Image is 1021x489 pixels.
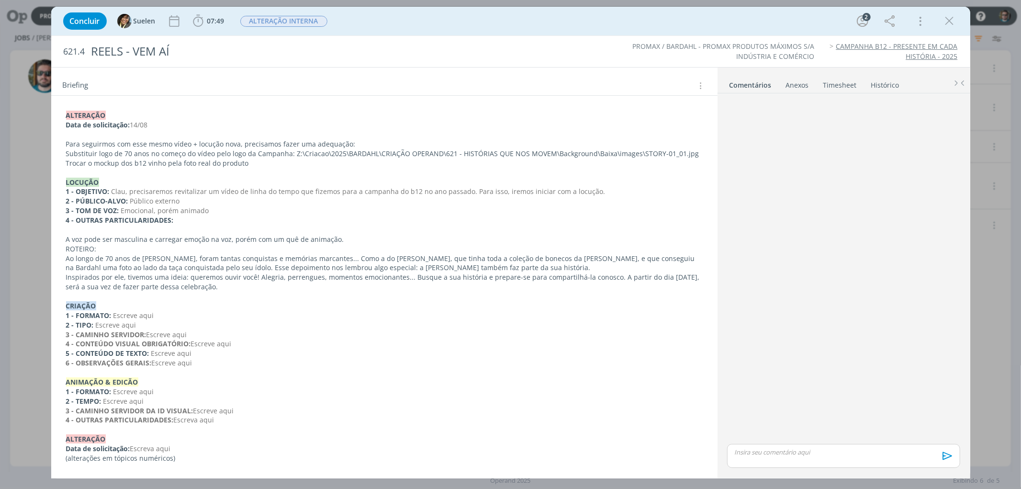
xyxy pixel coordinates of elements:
p: Inspirados por ele, tivemos uma ideia: queremos ouvir você! Alegria, perrengues, momentos emocion... [66,273,703,292]
button: Concluir [63,12,107,30]
div: dialog [51,7,970,478]
span: Escreve aqui [152,358,192,367]
span: Escreva aqui [174,415,214,424]
p: A voz pode ser masculina e carregar emoção na voz, porém com um quê de animação. [66,235,703,244]
button: 07:49 [191,13,227,29]
strong: 4 - OUTRAS PARTICULARIDADES: [66,415,174,424]
strong: Data de solicitação: [66,120,130,129]
span: Suelen [134,18,156,24]
a: CAMPANHA B12 - PRESENTE EM CADA HISTÓRIA - 2025 [836,42,958,60]
a: PROMAX / BARDAHL - PROMAX PRODUTOS MÁXIMOS S/A INDÚSTRIA E COMÉRCIO [632,42,814,60]
span: Escreve aqui [103,397,144,406]
span: Escreve aqui [193,406,234,415]
span: Concluir [70,17,100,25]
strong: 3 - TOM DE VOZ: [66,206,119,215]
button: SSuelen [117,14,156,28]
p: Trocar o mockup dos b12 vinho pela foto real do produto [66,159,703,168]
p: Ao longo de 70 anos de [PERSON_NAME], foram tantas conquistas e memórias marcantes... Como a do [... [66,254,703,273]
strong: 2 - TIPO: [66,320,94,330]
button: ALTERAÇÃO INTERNA [240,15,328,27]
strong: ANIMAÇÃO & EDICÃO [66,377,138,387]
span: Escreve aqui [96,320,136,330]
strong: Data de solicitação: [66,444,130,453]
p: Substituir logo de 70 anos no começo do vídeo pelo logo da Campanha: Z:\Criacao\2025\BARDAHL\CRIA... [66,149,703,159]
a: Timesheet [823,76,857,90]
strong: 1 - FORMATO: [66,387,112,396]
strong: 4 - OUTRAS PARTICULARIDADES: [66,216,174,225]
strong: 6 - OBSERVAÇÕES GERAIS: [66,358,152,367]
strong: 1 - FORMATO: [66,311,112,320]
strong: 4 - CONTEÚDO VISUAL OBRIGATÓRIO: [66,339,191,348]
strong: 5 - CONTEÚDO DE TEXTO: [66,349,149,358]
a: Comentários [729,76,772,90]
strong: 1 - OBJETIVO: [66,187,110,196]
img: S [117,14,132,28]
span: Escreve aqui [191,339,232,348]
p: ROTEIRO: [66,244,703,254]
div: REELS - VEM AÍ [87,40,581,63]
span: Escreve aqui [113,311,154,320]
strong: 3 - CAMINHO SERVIDOR: [66,330,146,339]
span: 14/08 [130,120,148,129]
span: 621.4 [64,46,85,57]
a: Histórico [871,76,900,90]
strong: LOCUÇÃO [66,178,99,187]
span: ALTERAÇÃO INTERNA [240,16,327,27]
strong: CRIAÇÃO [66,301,96,310]
p: (alterações em tópicos numéricos) [66,454,703,463]
span: 07:49 [207,16,224,25]
strong: 2 - TEMPO: [66,397,101,406]
strong: 2 - PÚBLICO-ALVO: [66,196,128,205]
span: Emocional, porém animado [121,206,209,215]
strong: ALTERAÇÃO [66,111,106,120]
span: Clau, precisaremos revitalizar um vídeo de linha do tempo que fizemos para a campanha do b12 no a... [112,187,606,196]
button: 2 [855,13,870,29]
span: Escreve aqui [113,387,154,396]
strong: 3 - CAMINHO SERVIDOR DA ID VISUAL: [66,406,193,415]
div: Anexos [786,80,809,90]
span: Briefing [63,80,89,92]
span: Público externo [130,196,180,205]
span: Escreva aqui [130,444,171,453]
span: Escreve aqui [146,330,187,339]
span: Escreve aqui [151,349,192,358]
strong: ALTERAÇÃO [66,434,106,444]
p: Para seguirmos com esse mesmo vídeo + locução nova, precisamos fazer uma adequação: [66,139,703,149]
div: 2 [863,13,871,21]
